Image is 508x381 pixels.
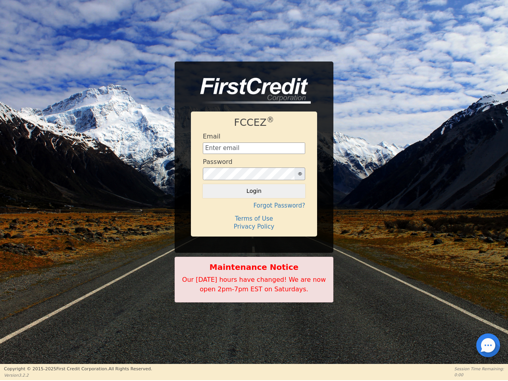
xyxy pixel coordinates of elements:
[182,276,326,293] span: Our [DATE] hours have changed! We are now open 2pm-7pm EST on Saturdays.
[203,215,305,222] h4: Terms of Use
[454,372,504,378] p: 0:00
[203,184,305,198] button: Login
[203,167,295,180] input: password
[203,158,233,165] h4: Password
[4,366,152,373] p: Copyright © 2015- 2025 First Credit Corporation.
[203,142,305,154] input: Enter email
[203,223,305,230] h4: Privacy Policy
[203,202,305,209] h4: Forgot Password?
[191,78,311,104] img: logo-CMu_cnol.png
[203,117,305,129] h1: FCCEZ
[454,366,504,372] p: Session Time Remaining:
[108,366,152,371] span: All Rights Reserved.
[4,372,152,378] p: Version 3.2.2
[179,261,329,273] b: Maintenance Notice
[267,115,274,124] sup: ®
[203,133,220,140] h4: Email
